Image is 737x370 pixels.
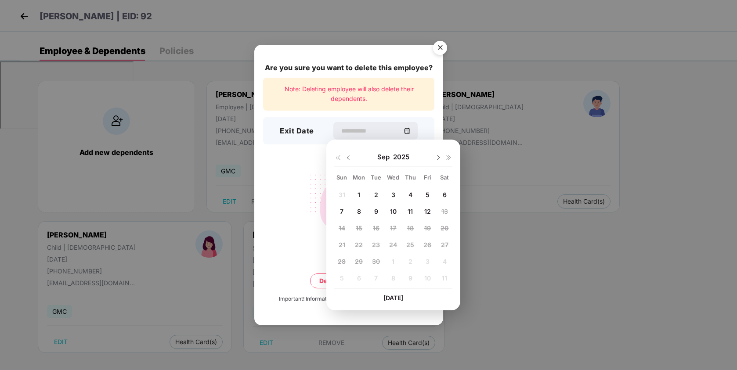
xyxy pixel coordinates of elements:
div: Sat [437,173,452,181]
span: 2025 [393,153,409,162]
img: svg+xml;base64,PHN2ZyB4bWxucz0iaHR0cDovL3d3dy53My5vcmcvMjAwMC9zdmciIHdpZHRoPSIxNiIgaGVpZ2h0PSIxNi... [334,154,341,161]
img: svg+xml;base64,PHN2ZyB4bWxucz0iaHR0cDovL3d3dy53My5vcmcvMjAwMC9zdmciIHdpZHRoPSIyMjQiIGhlaWdodD0iMT... [300,169,398,237]
span: 10 [390,208,397,215]
div: Sun [334,173,350,181]
div: Tue [368,173,384,181]
button: Delete permanently [310,273,387,288]
div: Wed [386,173,401,181]
span: Sep [377,153,393,162]
span: 7 [340,208,343,215]
span: [DATE] [383,294,403,302]
span: 1 [358,191,360,198]
img: svg+xml;base64,PHN2ZyB4bWxucz0iaHR0cDovL3d3dy53My5vcmcvMjAwMC9zdmciIHdpZHRoPSIxNiIgaGVpZ2h0PSIxNi... [445,154,452,161]
div: Mon [351,173,367,181]
span: 11 [408,208,413,215]
span: 3 [391,191,395,198]
img: svg+xml;base64,PHN2ZyBpZD0iRHJvcGRvd24tMzJ4MzIiIHhtbG5zPSJodHRwOi8vd3d3LnczLm9yZy8yMDAwL3N2ZyIgd2... [345,154,352,161]
img: svg+xml;base64,PHN2ZyBpZD0iQ2FsZW5kYXItMzJ4MzIiIHhtbG5zPSJodHRwOi8vd3d3LnczLm9yZy8yMDAwL3N2ZyIgd2... [404,127,411,134]
span: 8 [357,208,361,215]
span: 2 [374,191,378,198]
img: svg+xml;base64,PHN2ZyB4bWxucz0iaHR0cDovL3d3dy53My5vcmcvMjAwMC9zdmciIHdpZHRoPSI1NiIgaGVpZ2h0PSI1Ni... [428,37,452,61]
span: 9 [374,208,378,215]
span: 5 [426,191,430,198]
button: Close [428,36,452,60]
div: Fri [420,173,435,181]
span: 6 [443,191,447,198]
div: Important! Information once deleted, can’t be recovered. [279,295,419,303]
div: Note: Deleting employee will also delete their dependents. [263,78,434,111]
div: Thu [403,173,418,181]
img: svg+xml;base64,PHN2ZyBpZD0iRHJvcGRvd24tMzJ4MzIiIHhtbG5zPSJodHRwOi8vd3d3LnczLm9yZy8yMDAwL3N2ZyIgd2... [435,154,442,161]
div: Are you sure you want to delete this employee? [263,62,434,73]
span: 4 [408,191,412,198]
span: 12 [424,208,431,215]
h3: Exit Date [280,126,314,137]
